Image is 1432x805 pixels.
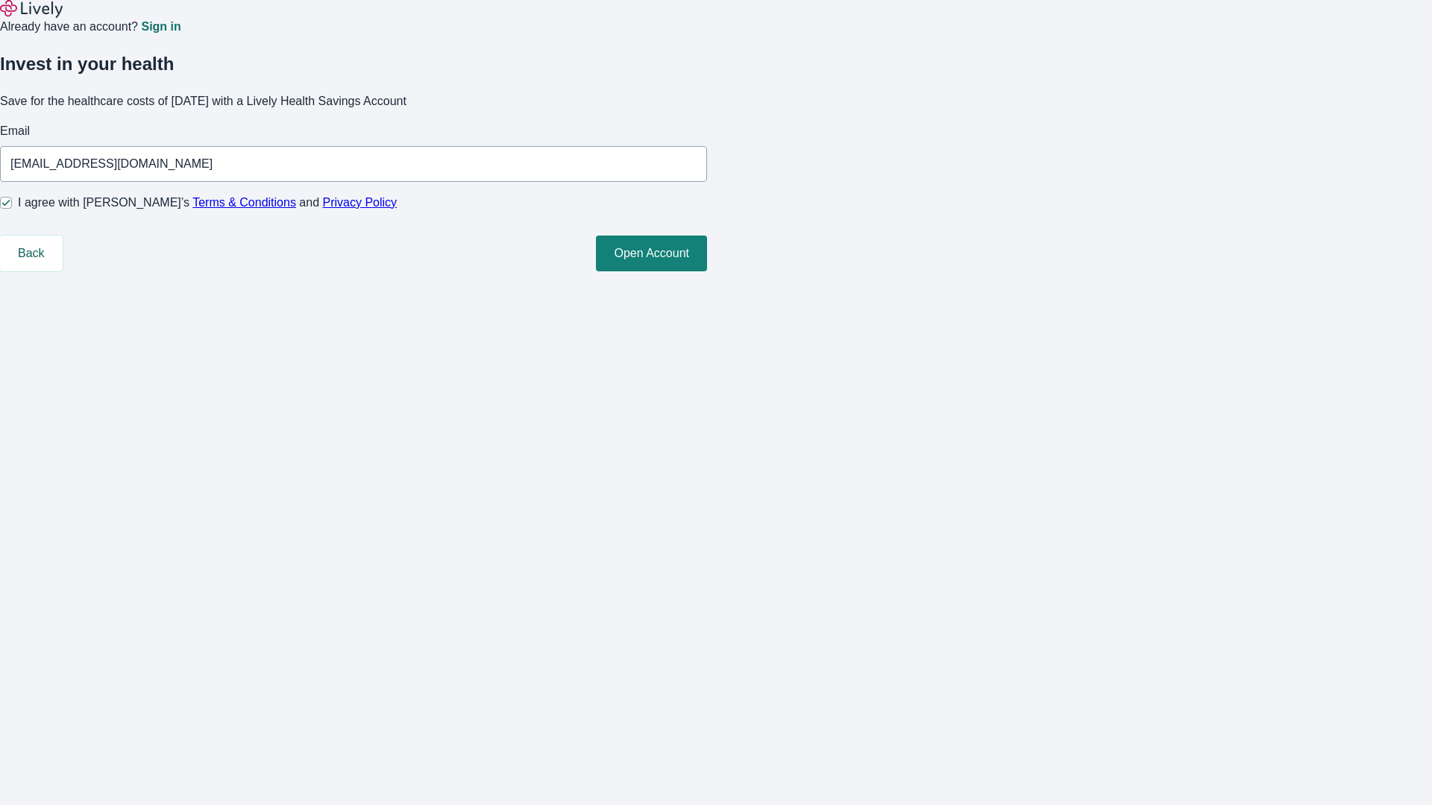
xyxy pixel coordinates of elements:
span: I agree with [PERSON_NAME]’s and [18,194,397,212]
button: Open Account [596,236,707,271]
a: Terms & Conditions [192,196,296,209]
a: Sign in [141,21,180,33]
a: Privacy Policy [323,196,398,209]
